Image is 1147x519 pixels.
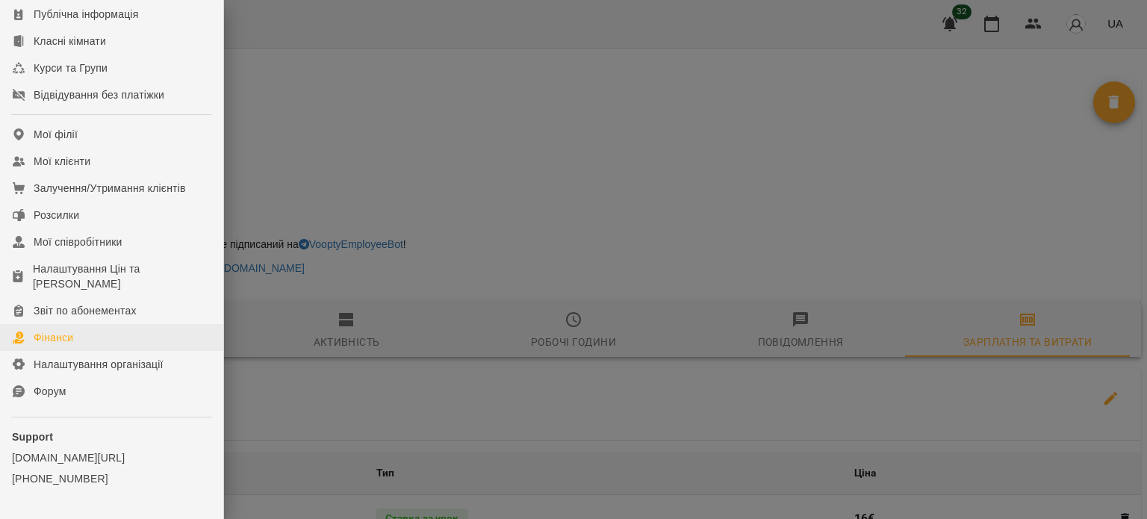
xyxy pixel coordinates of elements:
p: Support [12,429,211,444]
div: Класні кімнати [34,34,106,49]
div: Мої філії [34,127,78,142]
div: Фінанси [34,330,73,345]
div: Публічна інформація [34,7,138,22]
div: Мої клієнти [34,154,90,169]
div: Налаштування організації [34,357,164,372]
div: Мої співробітники [34,234,122,249]
div: Налаштування Цін та [PERSON_NAME] [33,261,211,291]
a: [DOMAIN_NAME][URL] [12,450,211,465]
div: Курси та Групи [34,60,108,75]
div: Відвідування без платіжки [34,87,164,102]
div: Залучення/Утримання клієнтів [34,181,186,196]
a: [PHONE_NUMBER] [12,471,211,486]
div: Форум [34,384,66,399]
div: Розсилки [34,208,79,223]
div: Звіт по абонементах [34,303,137,318]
